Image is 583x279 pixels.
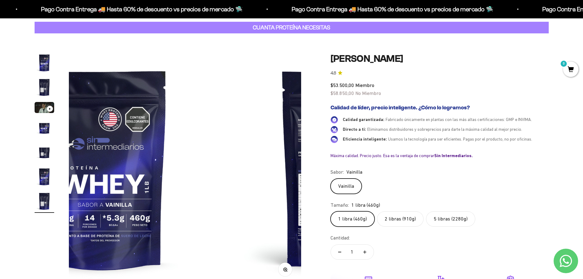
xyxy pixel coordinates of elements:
img: Proteína Whey - Vainilla [35,191,54,211]
span: Fabricado únicamente en plantas con las más altas certificaciones: GMP e INVIMA. [386,117,532,122]
div: Comparativa con otros productos similares [7,80,127,90]
button: Reducir cantidad [331,245,349,259]
span: $58.850,00 [331,90,354,96]
span: Eliminamos distribuidores y sobreprecios para darte la máxima calidad al mejor precio. [367,127,522,132]
span: No Miembro [355,90,381,96]
button: Aumentar cantidad [356,245,374,259]
button: Ir al artículo 3 [35,102,54,115]
div: Detalles sobre ingredientes "limpios" [7,43,127,54]
img: Eficiencia inteligente [331,136,338,143]
p: Para decidirte a comprar este suplemento, ¿qué información específica sobre su pureza, origen o c... [7,10,127,38]
legend: Sabor: [331,168,344,176]
button: Ir al artículo 6 [35,167,54,188]
button: Ir al artículo 5 [35,142,54,164]
div: Máxima calidad. Precio justo. Esa es la ventaja de comprar [331,153,549,158]
p: Pago Contra Entrega 🚚 Hasta 60% de descuento vs precios de mercado 🛸 [291,4,493,14]
img: Proteína Whey - Vainilla [35,77,54,97]
span: 1 libra (460g) [351,201,380,209]
a: 0 [563,66,578,73]
button: Ir al artículo 7 [35,191,54,213]
label: Cantidad: [331,234,350,242]
h1: [PERSON_NAME] [331,53,549,65]
img: Calidad garantizada [331,116,338,123]
span: 4.8 [331,70,336,77]
h2: Calidad de líder, precio inteligente. ¿Cómo lo logramos? [331,104,549,111]
img: Proteína Whey - Vainilla [35,118,54,138]
span: Eficiencia inteligente: [343,137,387,141]
span: Miembro [355,82,374,88]
button: Ir al artículo 4 [35,118,54,139]
input: Otra (por favor especifica) [20,92,126,102]
span: $53.500,00 [331,82,354,88]
button: Ir al artículo 1 [35,53,54,74]
span: Enviar [100,106,126,116]
div: Certificaciones de calidad [7,67,127,78]
span: Calidad garantizada: [343,117,384,122]
img: Proteína Whey - Vainilla [35,167,54,187]
span: Usamos la tecnología para ser eficientes. Pagas por el producto, no por oficinas. [388,137,532,141]
button: Enviar [100,106,127,116]
p: Pago Contra Entrega 🚚 Hasta 60% de descuento vs precios de mercado 🛸 [40,4,242,14]
strong: CUANTA PROTEÍNA NECESITAS [253,24,330,31]
img: Directo a ti [331,126,338,133]
img: Proteína Whey - Vainilla [35,53,54,73]
img: Proteína Whey - Vainilla [35,142,54,162]
legend: Tamaño: [331,201,349,209]
a: 4.84.8 de 5.0 estrellas [331,70,549,77]
span: Directo a ti: [343,127,366,132]
mark: 0 [560,60,567,67]
button: Ir al artículo 2 [35,77,54,99]
b: Sin Intermediarios. [434,153,473,158]
span: Vainilla [346,168,362,176]
div: País de origen de ingredientes [7,55,127,66]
